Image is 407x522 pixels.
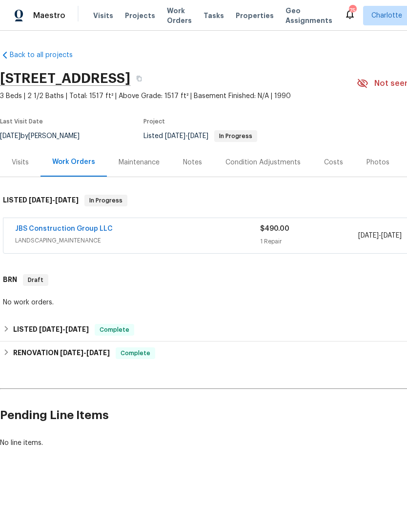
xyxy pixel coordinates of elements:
[60,349,83,356] span: [DATE]
[3,195,79,206] h6: LISTED
[203,12,224,19] span: Tasks
[12,158,29,167] div: Visits
[358,231,402,241] span: -
[260,225,289,232] span: $490.00
[165,133,185,140] span: [DATE]
[130,70,148,87] button: Copy Address
[125,11,155,20] span: Projects
[86,349,110,356] span: [DATE]
[15,236,260,245] span: LANDSCAPING_MAINTENANCE
[85,196,126,205] span: In Progress
[3,274,17,286] h6: BRN
[15,225,113,232] a: JBS Construction Group LLC
[93,11,113,20] span: Visits
[165,133,208,140] span: -
[39,326,89,333] span: -
[225,158,301,167] div: Condition Adjustments
[55,197,79,203] span: [DATE]
[260,237,358,246] div: 1 Repair
[183,158,202,167] div: Notes
[96,325,133,335] span: Complete
[143,133,257,140] span: Listed
[33,11,65,20] span: Maestro
[167,6,192,25] span: Work Orders
[349,6,356,16] div: 75
[24,275,47,285] span: Draft
[324,158,343,167] div: Costs
[285,6,332,25] span: Geo Assignments
[366,158,389,167] div: Photos
[119,158,160,167] div: Maintenance
[29,197,79,203] span: -
[52,157,95,167] div: Work Orders
[381,232,402,239] span: [DATE]
[13,347,110,359] h6: RENOVATION
[236,11,274,20] span: Properties
[371,11,402,20] span: Charlotte
[13,324,89,336] h6: LISTED
[117,348,154,358] span: Complete
[39,326,62,333] span: [DATE]
[29,197,52,203] span: [DATE]
[188,133,208,140] span: [DATE]
[358,232,379,239] span: [DATE]
[215,133,256,139] span: In Progress
[60,349,110,356] span: -
[143,119,165,124] span: Project
[65,326,89,333] span: [DATE]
